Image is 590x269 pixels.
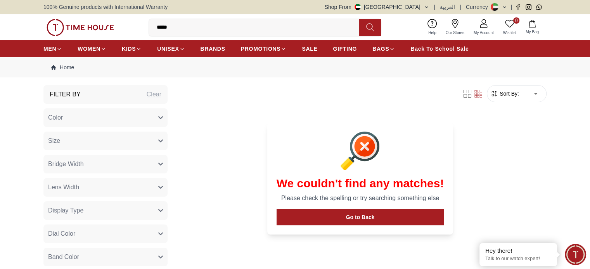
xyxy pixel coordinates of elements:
span: Sort By: [498,90,519,98]
button: العربية [440,3,455,11]
a: WOMEN [78,42,106,56]
p: Talk to our watch expert! [485,255,551,262]
a: 0Wishlist [498,17,521,37]
a: KIDS [122,42,142,56]
div: Chat Widget [565,244,586,265]
a: BAGS [372,42,395,56]
a: Facebook [515,4,521,10]
button: Color [43,108,168,127]
div: Hey there! [485,247,551,255]
img: ... [47,19,114,36]
span: | [460,3,461,11]
a: Help [424,17,441,37]
a: Instagram [526,4,531,10]
nav: Breadcrumb [43,57,547,77]
div: Currency [466,3,491,11]
h3: Filter By [50,90,81,99]
span: | [510,3,512,11]
span: Dial Color [48,229,75,238]
img: United Arab Emirates [355,4,361,10]
a: Our Stores [441,17,469,37]
p: Please check the spelling or try searching something else [277,194,444,203]
button: Size [43,132,168,150]
span: | [434,3,436,11]
a: MEN [43,42,62,56]
a: BRANDS [201,42,225,56]
button: Dial Color [43,224,168,243]
span: 100% Genuine products with International Warranty [43,3,168,11]
span: Wishlist [500,30,519,36]
span: BAGS [372,45,389,53]
button: Shop From[GEOGRAPHIC_DATA] [325,3,429,11]
a: Home [51,63,74,71]
button: Go to Back [277,209,444,225]
a: Whatsapp [536,4,542,10]
span: Color [48,113,63,122]
button: Bridge Width [43,155,168,173]
span: Bridge Width [48,159,84,169]
span: Band Color [48,252,79,262]
span: PROMOTIONS [241,45,281,53]
span: Display Type [48,206,83,215]
button: My Bag [521,18,543,36]
span: GIFTING [333,45,357,53]
div: Clear [147,90,161,99]
h1: We couldn't find any matches! [277,176,444,190]
span: My Bag [523,29,542,35]
a: Back To School Sale [410,42,469,56]
a: SALE [302,42,317,56]
span: MEN [43,45,56,53]
span: BRANDS [201,45,225,53]
span: 0 [513,17,519,24]
span: Back To School Sale [410,45,469,53]
span: Help [425,30,439,36]
span: SALE [302,45,317,53]
button: Band Color [43,248,168,266]
span: UNISEX [157,45,179,53]
span: My Account [471,30,497,36]
span: Our Stores [443,30,467,36]
span: WOMEN [78,45,100,53]
a: UNISEX [157,42,185,56]
button: Lens Width [43,178,168,197]
a: GIFTING [333,42,357,56]
button: Sort By: [490,90,519,98]
span: KIDS [122,45,136,53]
span: Lens Width [48,183,79,192]
span: Size [48,136,60,146]
button: Display Type [43,201,168,220]
a: PROMOTIONS [241,42,287,56]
